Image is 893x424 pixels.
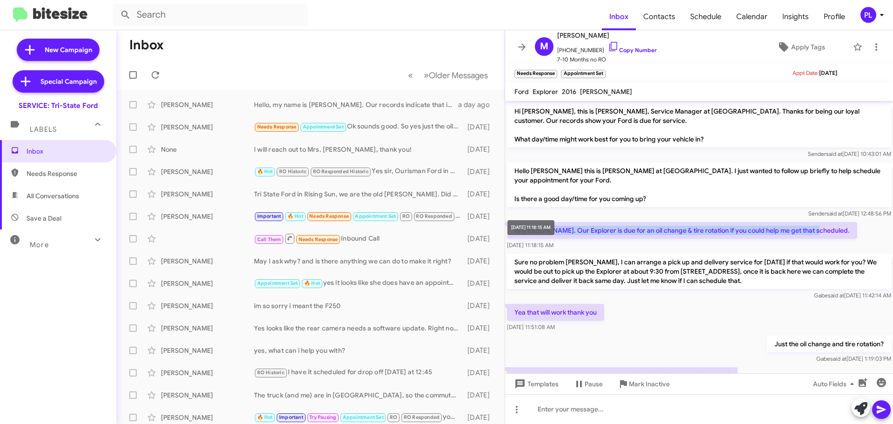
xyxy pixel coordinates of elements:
div: [DATE] [463,256,497,266]
span: RO [402,213,410,219]
span: Schedule [683,3,729,30]
button: Previous [402,66,419,85]
span: 2016 [562,87,576,96]
span: 7-10 Months no RO [557,55,657,64]
div: yes, what can i help you with? [254,346,463,355]
span: Labels [30,125,57,134]
span: Auto Fields [813,376,858,392]
div: [DATE] [463,368,497,377]
p: Yes. There is a recall but I was told there is no fix yet is that still the case? [507,367,738,384]
span: Explorer [533,87,558,96]
div: [PERSON_NAME] [161,189,254,199]
div: I will reach out to Mrs. [PERSON_NAME], thank you! [254,145,463,154]
span: RO Historic [279,168,307,175]
span: Special Campaign [40,77,97,86]
a: Insights [775,3,816,30]
span: [DATE] 11:18:15 AM [507,242,553,249]
nav: Page navigation example [403,66,493,85]
span: [DATE] 11:51:08 AM [507,323,555,330]
div: The truck (and me) are in [GEOGRAPHIC_DATA], so the commute is a bit too far. Thanks. [254,390,463,400]
span: Appointment Set [355,213,396,219]
span: RO Historic [257,370,285,376]
span: More [30,241,49,249]
div: [DATE] [463,234,497,243]
div: yes it looks like she does have an appointment for [DATE] August first, sorry for the inconvenience [254,278,463,289]
div: [PERSON_NAME] [161,368,254,377]
span: » [424,69,429,81]
span: [PERSON_NAME] [580,87,632,96]
div: [PERSON_NAME] [161,100,254,109]
small: Needs Response [514,70,557,78]
span: 🔥 Hot [287,213,303,219]
span: Pause [585,376,603,392]
span: Apply Tags [791,39,825,55]
input: Search [113,4,308,26]
span: [PERSON_NAME] [557,30,657,41]
span: Important [279,414,303,420]
div: PL [860,7,876,23]
span: All Conversations [27,191,79,201]
a: Contacts [636,3,683,30]
span: Appointment Set [343,414,384,420]
span: Needs Response [299,236,338,242]
span: Try Pausing [309,414,336,420]
button: Apply Tags [753,39,848,55]
span: said at [826,210,843,217]
span: Mark Inactive [629,376,670,392]
span: 🔥 Hot [257,414,273,420]
span: Inbox [27,147,106,156]
div: [DATE] [463,323,497,333]
div: [PERSON_NAME] [161,301,254,310]
div: you can give us a call at [PHONE_NUMBER] option 2 [254,412,463,423]
div: I have it scheduled for drop off [DATE] at 12:45 [254,367,463,378]
div: [PERSON_NAME] [161,323,254,333]
small: Appointment Set [561,70,605,78]
div: SERVICE: Tri-State Ford [19,101,98,110]
div: [DATE] [463,145,497,154]
span: Save a Deal [27,214,61,223]
a: Calendar [729,3,775,30]
div: Yes looks like the rear camera needs a software update. Right now it appears to be an advanced no... [254,323,463,333]
span: Sender [DATE] 12:48:56 PM [808,210,891,217]
button: Templates [505,376,566,392]
div: [DATE] [463,346,497,355]
span: said at [826,150,842,157]
span: said at [828,292,844,299]
a: New Campaign [17,39,100,61]
span: M [540,39,548,54]
div: [DATE] [463,167,497,176]
button: Pause [566,376,610,392]
p: Hello [PERSON_NAME] this is [PERSON_NAME] at [GEOGRAPHIC_DATA]. I just wanted to follow up briefl... [507,162,891,207]
div: Ok sounds good. So yes just the oil change & tire rotation. [254,121,463,132]
div: [PERSON_NAME] [161,212,254,221]
p: Just the oil change and tire rotation? [767,336,891,352]
a: Special Campaign [13,70,104,93]
div: [PERSON_NAME] [161,413,254,422]
button: Next [418,66,493,85]
p: Sure no problem [PERSON_NAME], I can arrange a pick up and delivery service for [DATE] if that wo... [507,254,891,289]
span: Needs Response [309,213,349,219]
div: [DATE] [463,279,497,288]
div: [PERSON_NAME] [161,122,254,132]
div: None [161,145,254,154]
div: [PERSON_NAME] [161,279,254,288]
span: [PHONE_NUMBER] [557,41,657,55]
div: [PERSON_NAME] [161,390,254,400]
span: Call Them [257,236,281,242]
span: Gabe [DATE] 1:19:03 PM [816,355,891,362]
span: Appt Date: [793,69,819,76]
span: Appointment Set [257,280,298,286]
div: [PERSON_NAME] [161,167,254,176]
span: [DATE] [819,69,837,76]
p: Yea that will work thank you [507,304,604,321]
span: 🔥 Hot [257,168,273,175]
span: 🔥 Hot [304,280,320,286]
span: Gabe [DATE] 11:42:14 AM [814,292,891,299]
a: Inbox [602,3,636,30]
h1: Inbox [129,38,164,53]
div: [DATE] [463,212,497,221]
